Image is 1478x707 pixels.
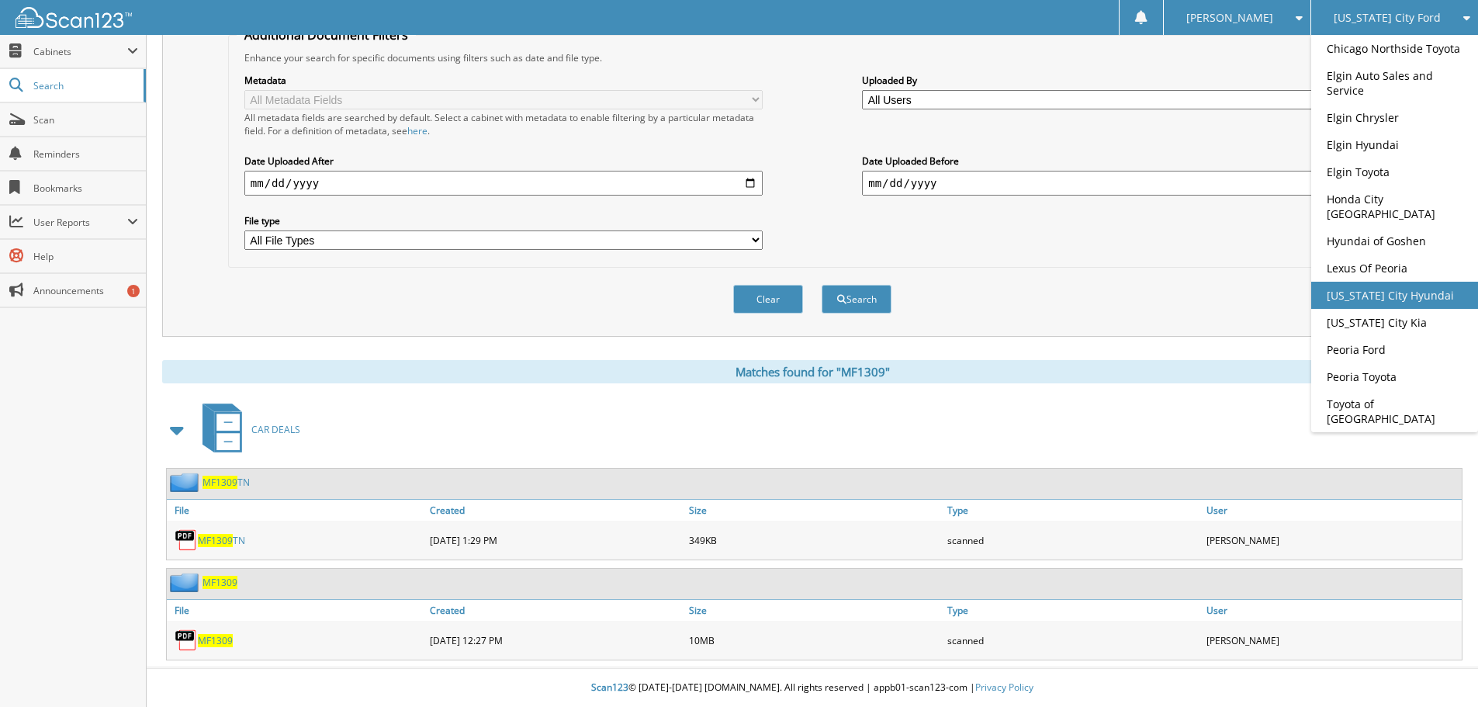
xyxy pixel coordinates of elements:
[862,154,1380,168] label: Date Uploaded Before
[167,600,426,621] a: File
[202,476,237,489] span: MF1309
[162,360,1462,383] div: Matches found for "MF1309"
[1311,62,1478,104] a: Elgin Auto Sales and Service
[198,534,233,547] span: MF1309
[1203,525,1462,556] div: [PERSON_NAME]
[1186,13,1273,23] span: [PERSON_NAME]
[244,154,763,168] label: Date Uploaded After
[862,74,1380,87] label: Uploaded By
[175,529,198,552] img: PDF.png
[1203,500,1462,521] a: User
[1311,363,1478,390] a: Peoria Toyota
[33,79,136,92] span: Search
[237,26,416,43] legend: Additional Document Filters
[1311,282,1478,309] a: [US_STATE] City Hyundai
[426,525,685,556] div: [DATE] 1:29 PM
[822,285,891,314] button: Search
[1334,13,1441,23] span: [US_STATE] City Ford
[1311,35,1478,62] a: Chicago Northside Toyota
[943,600,1203,621] a: Type
[1311,390,1478,432] a: Toyota of [GEOGRAPHIC_DATA]
[244,74,763,87] label: Metadata
[251,423,300,436] span: CAR DEALS
[1203,600,1462,621] a: User
[16,7,132,28] img: scan123-logo-white.svg
[943,500,1203,521] a: Type
[426,500,685,521] a: Created
[1311,185,1478,227] a: Honda City [GEOGRAPHIC_DATA]
[244,171,763,196] input: start
[33,147,138,161] span: Reminders
[244,111,763,137] div: All metadata fields are searched by default. Select a cabinet with metadata to enable filtering b...
[202,476,250,489] a: MF1309TN
[426,625,685,656] div: [DATE] 12:27 PM
[170,473,202,492] img: folder2.png
[1311,227,1478,255] a: Hyundai of Goshen
[1311,104,1478,131] a: Elgin Chrysler
[33,250,138,263] span: Help
[167,500,426,521] a: File
[943,625,1203,656] div: scanned
[943,525,1203,556] div: scanned
[1311,131,1478,158] a: Elgin Hyundai
[237,51,1388,64] div: Enhance your search for specific documents using filters such as date and file type.
[33,113,138,126] span: Scan
[244,214,763,227] label: File type
[1311,336,1478,363] a: Peoria Ford
[170,573,202,592] img: folder2.png
[1203,625,1462,656] div: [PERSON_NAME]
[685,525,944,556] div: 349KB
[591,681,628,694] span: Scan123
[1311,158,1478,185] a: Elgin Toyota
[733,285,803,314] button: Clear
[685,600,944,621] a: Size
[175,629,198,652] img: PDF.png
[1311,255,1478,282] a: Lexus Of Peoria
[685,500,944,521] a: Size
[33,45,127,58] span: Cabinets
[1311,309,1478,336] a: [US_STATE] City Kia
[147,669,1478,707] div: © [DATE]-[DATE] [DOMAIN_NAME]. All rights reserved | appb01-scan123-com |
[202,576,237,589] a: MF1309
[33,216,127,229] span: User Reports
[33,284,138,297] span: Announcements
[862,171,1380,196] input: end
[407,124,427,137] a: here
[198,534,245,547] a: MF1309TN
[193,399,300,460] a: CAR DEALS
[975,681,1033,694] a: Privacy Policy
[198,634,233,647] a: MF1309
[426,600,685,621] a: Created
[685,625,944,656] div: 10MB
[33,182,138,195] span: Bookmarks
[127,285,140,297] div: 1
